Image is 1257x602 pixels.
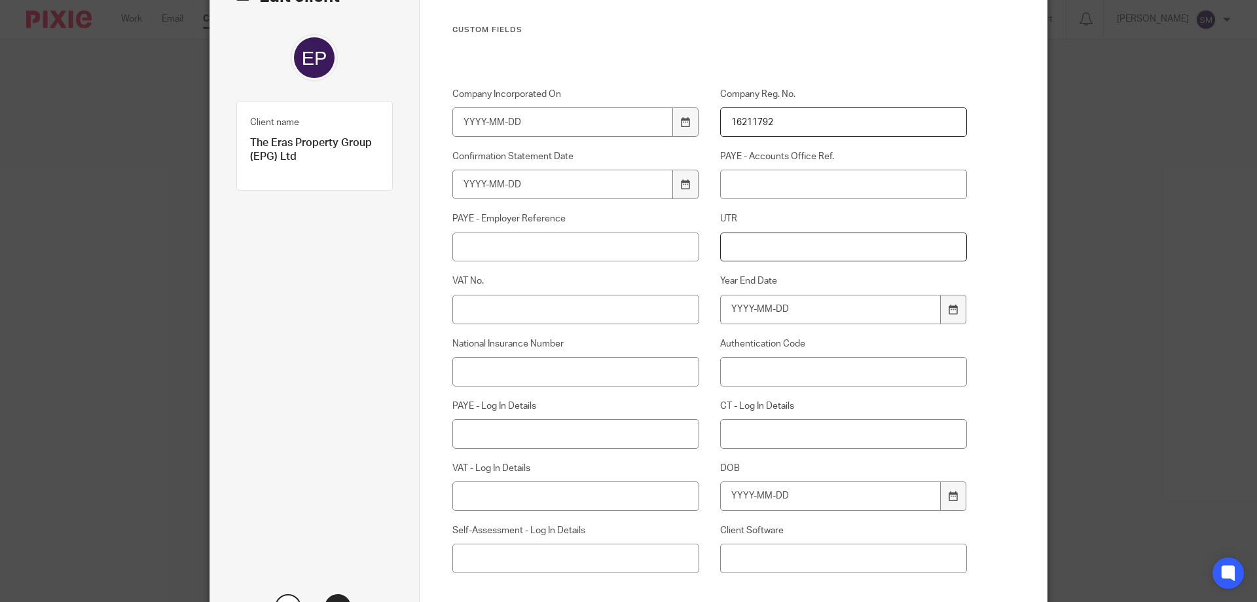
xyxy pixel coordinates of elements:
[291,34,338,81] img: svg%3E
[452,212,700,225] label: PAYE - Employer Reference
[720,150,968,163] label: PAYE - Accounts Office Ref.
[452,150,700,163] label: Confirmation Statement Date
[250,136,379,164] p: The Eras Property Group (EPG) Ltd
[452,462,700,475] label: VAT - Log In Details
[452,337,700,350] label: National Insurance Number
[720,337,968,350] label: Authentication Code
[720,462,968,475] label: DOB
[250,116,299,129] label: Client name
[452,107,674,137] input: YYYY-MM-DD
[720,212,968,225] label: UTR
[720,400,968,413] label: CT - Log In Details
[452,274,700,288] label: VAT No.
[452,524,700,537] label: Self-Assessment - Log In Details
[720,481,941,511] input: YYYY-MM-DD
[720,88,968,101] label: Company Reg. No.
[720,274,968,288] label: Year End Date
[452,88,700,101] label: Company Incorporated On
[452,170,674,199] input: YYYY-MM-DD
[452,25,968,35] h3: Custom fields
[720,295,941,324] input: YYYY-MM-DD
[452,400,700,413] label: PAYE - Log In Details
[720,524,968,537] label: Client Software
